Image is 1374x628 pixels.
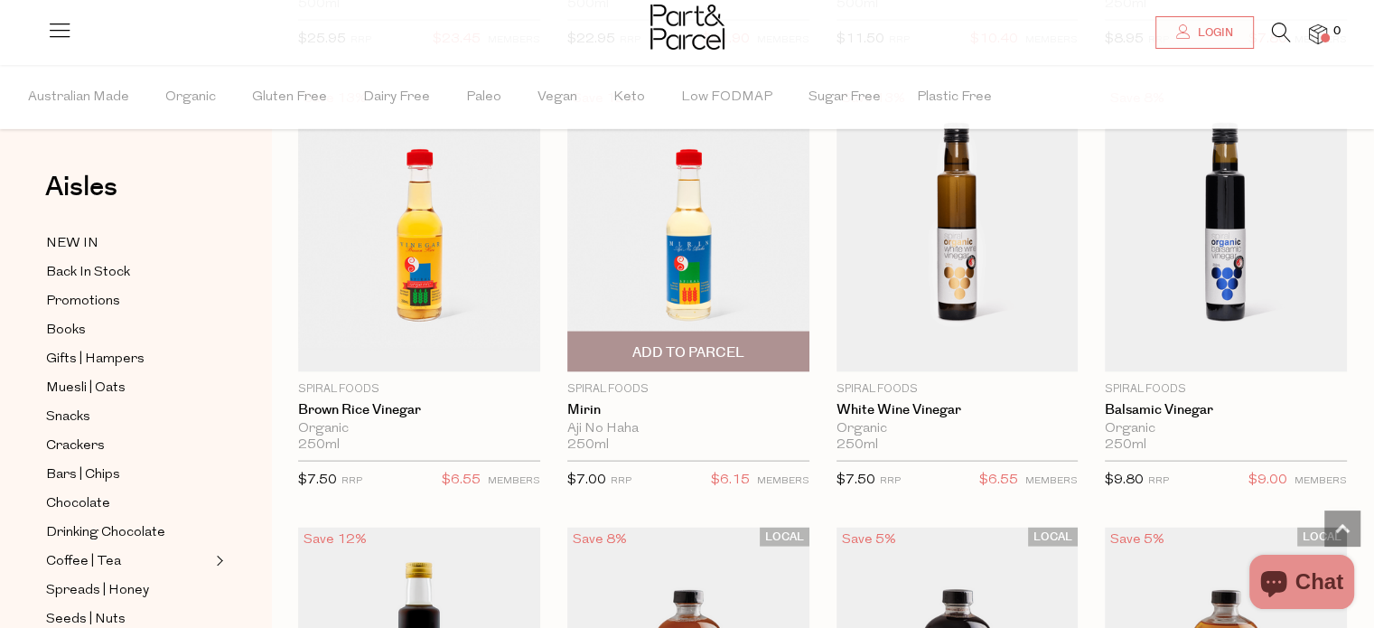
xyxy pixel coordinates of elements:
[46,348,210,370] a: Gifts | Hampers
[1105,528,1170,552] div: Save 5%
[1105,402,1347,418] a: Balsamic Vinegar
[917,66,992,129] span: Plastic Free
[567,332,809,372] button: Add To Parcel
[537,66,577,129] span: Vegan
[165,66,216,129] span: Organic
[298,473,337,487] span: $7.50
[46,492,210,515] a: Chocolate
[46,233,98,255] span: NEW IN
[567,381,809,398] p: Spiral Foods
[1028,528,1078,547] span: LOCAL
[46,580,149,602] span: Spreads | Honey
[1244,555,1360,614] inbox-online-store-chat: Shopify online store chat
[46,435,210,457] a: Crackers
[1105,87,1347,372] img: Balsamic Vinegar
[46,319,210,342] a: Books
[46,377,210,399] a: Muesli | Oats
[567,87,809,372] img: Mirin
[46,232,210,255] a: NEW IN
[567,421,809,437] div: Aji No Haha
[837,437,878,454] span: 250ml
[466,66,501,129] span: Paleo
[979,469,1018,492] span: $6.55
[760,528,809,547] span: LOCAL
[650,5,724,50] img: Part&Parcel
[1248,469,1287,492] span: $9.00
[46,261,210,284] a: Back In Stock
[46,521,210,544] a: Drinking Chocolate
[298,402,540,418] a: Brown Rice Vinegar
[341,476,362,486] small: RRP
[46,464,210,486] a: Bars | Chips
[46,320,86,342] span: Books
[363,66,430,129] span: Dairy Free
[809,66,881,129] span: Sugar Free
[1105,381,1347,398] p: Spiral Foods
[711,469,750,492] span: $6.15
[1025,476,1078,486] small: MEMBERS
[298,87,540,372] img: Brown Rice Vinegar
[567,437,609,454] span: 250ml
[298,437,340,454] span: 250ml
[1155,16,1254,49] a: Login
[46,349,145,370] span: Gifts | Hampers
[1297,528,1347,547] span: LOCAL
[298,421,540,437] div: Organic
[298,528,372,552] div: Save 12%
[28,66,129,129] span: Australian Made
[442,469,481,492] span: $6.55
[837,421,1079,437] div: Organic
[46,378,126,399] span: Muesli | Oats
[757,476,809,486] small: MEMBERS
[298,381,540,398] p: Spiral Foods
[1193,25,1233,41] span: Login
[681,66,772,129] span: Low FODMAP
[46,550,210,573] a: Coffee | Tea
[837,402,1079,418] a: White Wine Vinegar
[1309,24,1327,43] a: 0
[488,476,540,486] small: MEMBERS
[837,381,1079,398] p: Spiral Foods
[45,167,117,207] span: Aisles
[46,522,165,544] span: Drinking Chocolate
[632,343,744,362] span: Add To Parcel
[46,407,90,428] span: Snacks
[567,528,632,552] div: Save 8%
[880,476,901,486] small: RRP
[46,262,130,284] span: Back In Stock
[567,473,606,487] span: $7.00
[46,551,121,573] span: Coffee | Tea
[1105,437,1146,454] span: 250ml
[567,402,809,418] a: Mirin
[1105,473,1144,487] span: $9.80
[837,473,875,487] span: $7.50
[611,476,631,486] small: RRP
[46,406,210,428] a: Snacks
[837,528,902,552] div: Save 5%
[46,436,105,457] span: Crackers
[211,550,224,572] button: Expand/Collapse Coffee | Tea
[46,464,120,486] span: Bars | Chips
[46,579,210,602] a: Spreads | Honey
[45,173,117,219] a: Aisles
[837,87,1079,372] img: White Wine Vinegar
[46,290,210,313] a: Promotions
[1148,476,1169,486] small: RRP
[252,66,327,129] span: Gluten Free
[613,66,645,129] span: Keto
[1329,23,1345,40] span: 0
[1105,421,1347,437] div: Organic
[46,291,120,313] span: Promotions
[46,493,110,515] span: Chocolate
[1295,476,1347,486] small: MEMBERS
